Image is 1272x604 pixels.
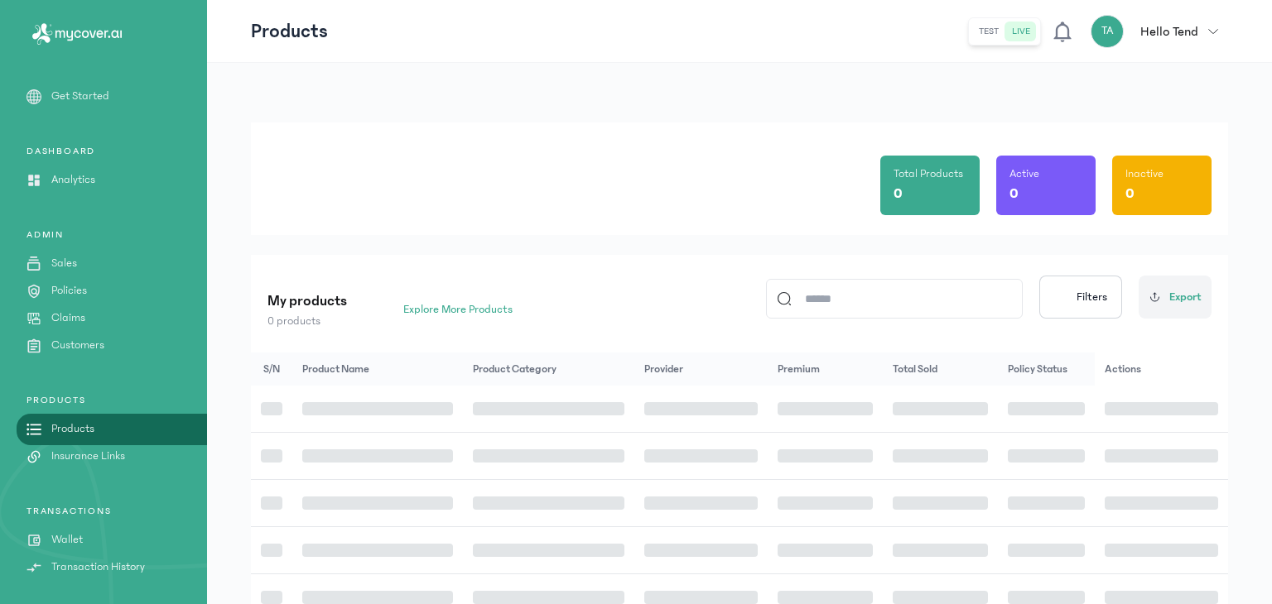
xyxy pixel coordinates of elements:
p: Transaction History [51,558,145,576]
button: TAHello Tend [1091,15,1228,48]
button: Filters [1039,276,1122,319]
p: Policies [51,282,87,300]
p: Wallet [51,531,83,549]
p: Insurance Links [51,448,125,465]
p: Customers [51,337,104,354]
span: Export [1169,289,1202,306]
p: Products [251,18,328,45]
th: Total Sold [883,352,998,386]
th: S/N [251,352,292,386]
p: 0 [1009,182,1019,205]
p: Active [1009,165,1039,182]
p: 0 [1125,182,1135,205]
th: Policy Status [998,352,1095,386]
p: 0 [894,182,903,205]
button: live [1005,22,1037,41]
p: My products [267,290,347,313]
p: Hello Tend [1140,22,1198,41]
p: Get Started [51,88,109,105]
p: Analytics [51,171,95,189]
span: Explore More Products [403,301,513,318]
p: Claims [51,309,85,327]
th: Product Name [292,352,463,386]
p: Sales [51,255,77,272]
p: Inactive [1125,165,1164,182]
p: 0 products [267,313,347,329]
p: Total Products [894,165,963,182]
button: Export [1139,276,1212,319]
div: TA [1091,15,1124,48]
button: test [972,22,1005,41]
p: Products [51,420,94,438]
th: Product Category [463,352,634,386]
th: Premium [768,352,883,386]
button: Explore More Products [373,296,521,323]
th: Actions [1095,352,1228,386]
th: Provider [634,352,768,386]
